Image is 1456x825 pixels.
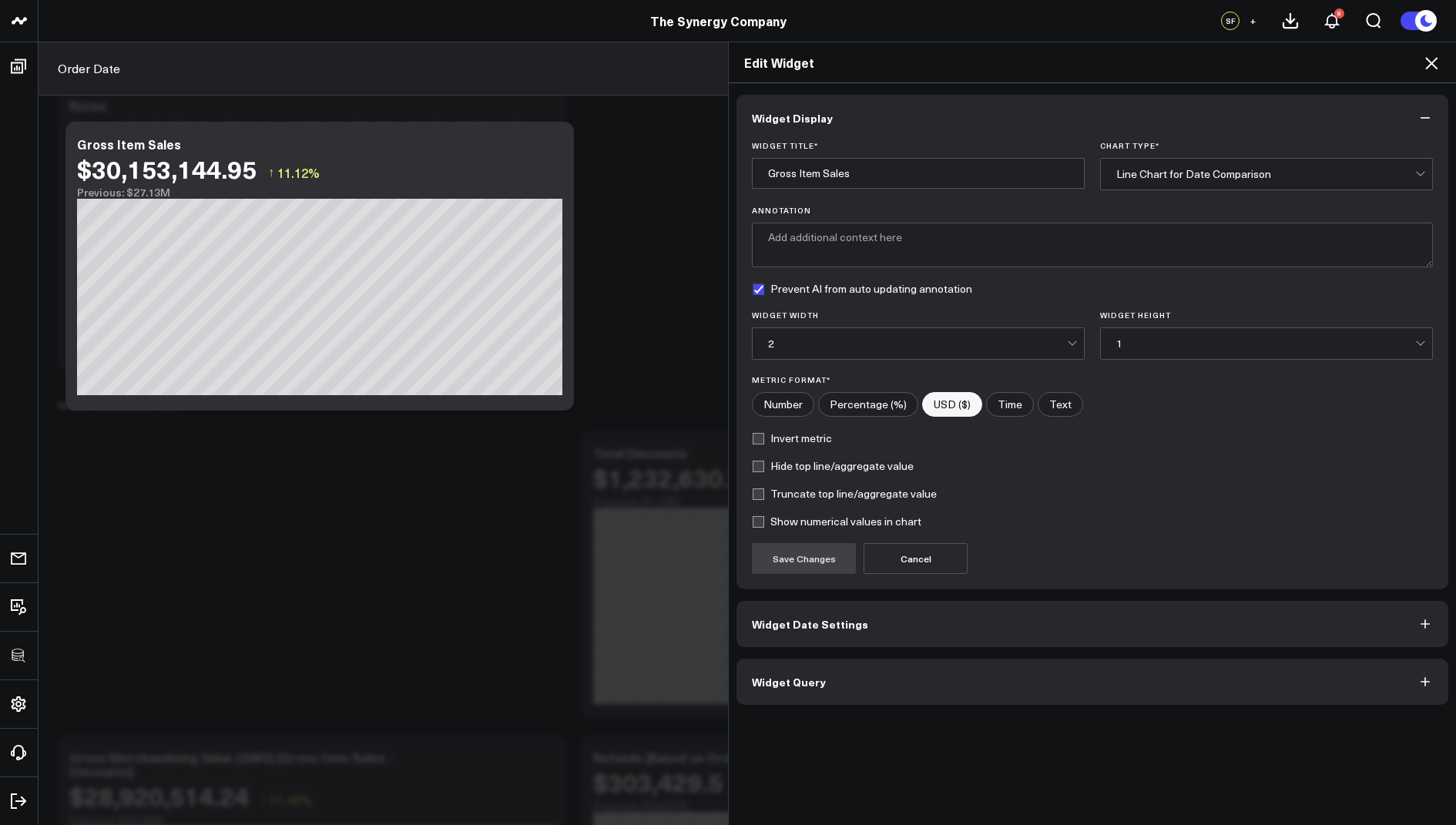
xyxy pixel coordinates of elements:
label: Invert metric [752,432,832,444]
label: Percentage (%) [818,392,918,417]
div: 1 [1116,337,1415,350]
label: Widget Width [752,310,1085,320]
button: + [1243,12,1262,30]
div: 8 [1334,8,1344,18]
label: Widget Title * [752,141,1085,150]
label: Number [752,392,814,417]
label: Prevent AI from auto updating annotation [752,283,972,295]
label: Truncate top line/aggregate value [752,488,937,500]
label: Metric Format* [752,375,1433,384]
label: Time [986,392,1034,417]
span: Widget Display [752,112,833,124]
input: Enter your widget title [752,158,1085,189]
div: Line Chart for Date Comparison [1116,168,1415,180]
a: The Synergy Company [650,12,787,29]
span: + [1250,15,1256,26]
h2: Edit Widget [744,54,1441,71]
label: USD ($) [922,392,982,417]
label: Widget Height [1100,310,1433,320]
div: SF [1221,12,1240,30]
button: Save Changes [752,543,856,574]
span: Widget Date Settings [752,618,868,630]
label: Hide top line/aggregate value [752,460,914,472]
span: Widget Query [752,676,826,688]
div: 2 [768,337,1067,350]
button: Widget Date Settings [736,601,1448,647]
label: Show numerical values in chart [752,515,921,528]
label: Chart Type * [1100,141,1433,150]
button: Cancel [864,543,968,574]
label: Annotation [752,206,1433,215]
label: Text [1038,392,1083,417]
button: Widget Query [736,659,1448,705]
button: Widget Display [736,95,1448,141]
